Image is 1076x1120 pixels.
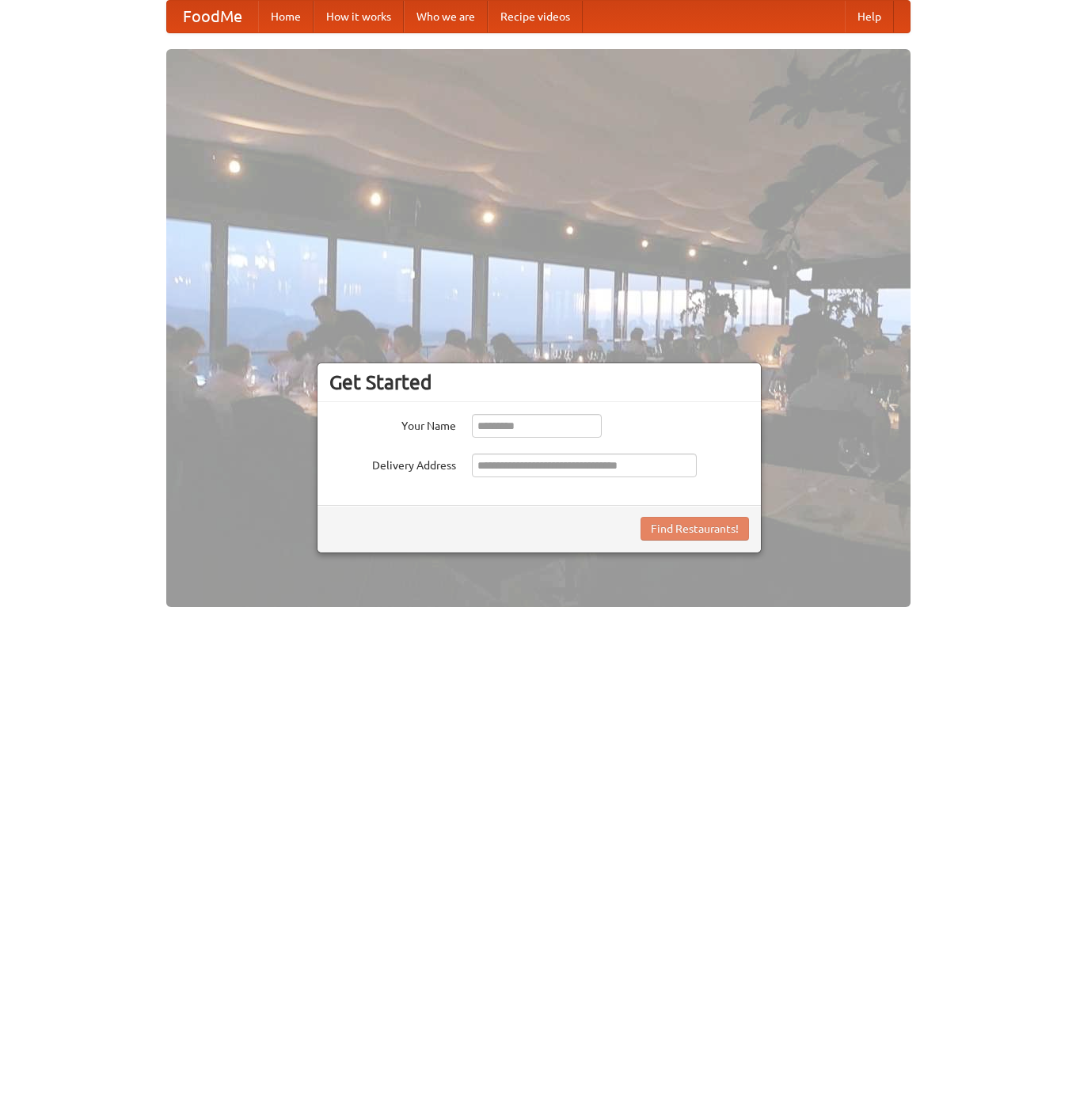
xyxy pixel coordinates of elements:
[404,1,488,32] a: Who we are
[488,1,583,32] a: Recipe videos
[329,454,456,473] label: Delivery Address
[329,370,749,394] h3: Get Started
[329,414,456,434] label: Your Name
[641,517,749,541] button: Find Restaurants!
[258,1,314,32] a: Home
[167,1,258,32] a: FoodMe
[845,1,894,32] a: Help
[314,1,404,32] a: How it works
